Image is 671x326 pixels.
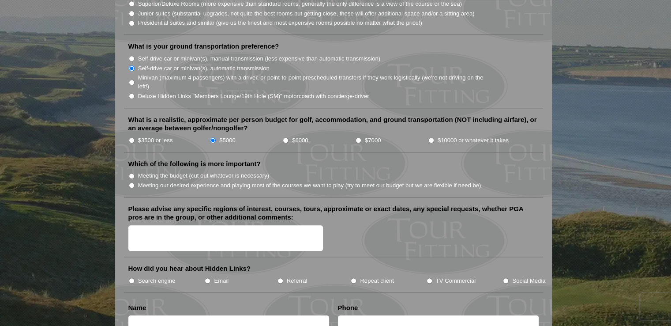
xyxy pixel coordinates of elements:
[138,73,493,91] label: Minivan (maximum 4 passengers) with a driver, or point-to-point prescheduled transfers if they wo...
[360,277,394,285] label: Repeat client
[138,9,475,18] label: Junior suites (substantial upgrades, not quite the best rooms but getting close, these will offer...
[219,136,235,145] label: $5000
[138,136,173,145] label: $3500 or less
[128,159,261,168] label: Which of the following is more important?
[214,277,229,285] label: Email
[365,136,381,145] label: $7000
[138,92,369,101] label: Deluxe Hidden Links "Members Lounge/19th Hole (SM)" motorcoach with concierge-driver
[138,277,176,285] label: Search engine
[138,19,422,27] label: Presidential suites and similar (give us the finest and most expensive rooms possible no matter w...
[138,171,269,180] label: Meeting the budget (cut out whatever is necessary)
[128,42,279,51] label: What is your ground transportation preference?
[287,277,307,285] label: Referral
[128,205,539,222] label: Please advise any specific regions of interest, courses, tours, approximate or exact dates, any s...
[138,54,380,63] label: Self-drive car or minivan(s), manual transmission (less expensive than automatic transmission)
[128,303,146,312] label: Name
[438,136,509,145] label: $10000 or whatever it takes
[512,277,545,285] label: Social Media
[128,264,251,273] label: How did you hear about Hidden Links?
[338,303,358,312] label: Phone
[128,115,539,133] label: What is a realistic, approximate per person budget for golf, accommodation, and ground transporta...
[138,181,481,190] label: Meeting our desired experience and playing most of the courses we want to play (try to meet our b...
[292,136,308,145] label: $6000
[138,64,270,73] label: Self-drive car or minivan(s), automatic transmission
[436,277,476,285] label: TV Commercial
